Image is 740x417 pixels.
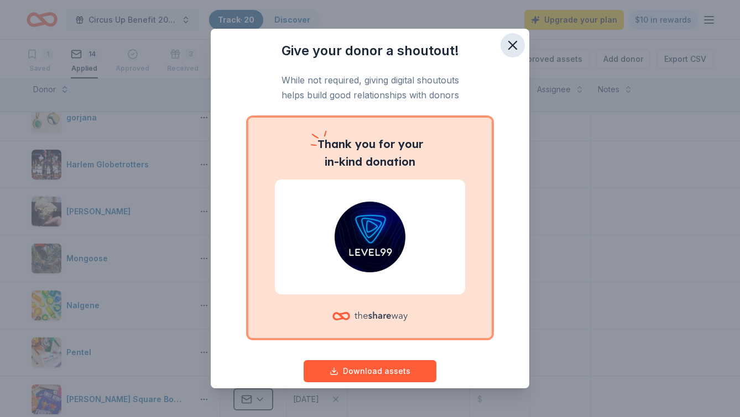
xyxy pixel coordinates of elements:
img: Level99 [288,202,452,272]
h3: Give your donor a shoutout! [233,42,507,60]
span: Thank [317,137,352,151]
p: While not required, giving digital shoutouts helps build good relationships with donors [233,73,507,102]
button: Download assets [304,360,436,382]
p: you for your in-kind donation [275,135,465,171]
